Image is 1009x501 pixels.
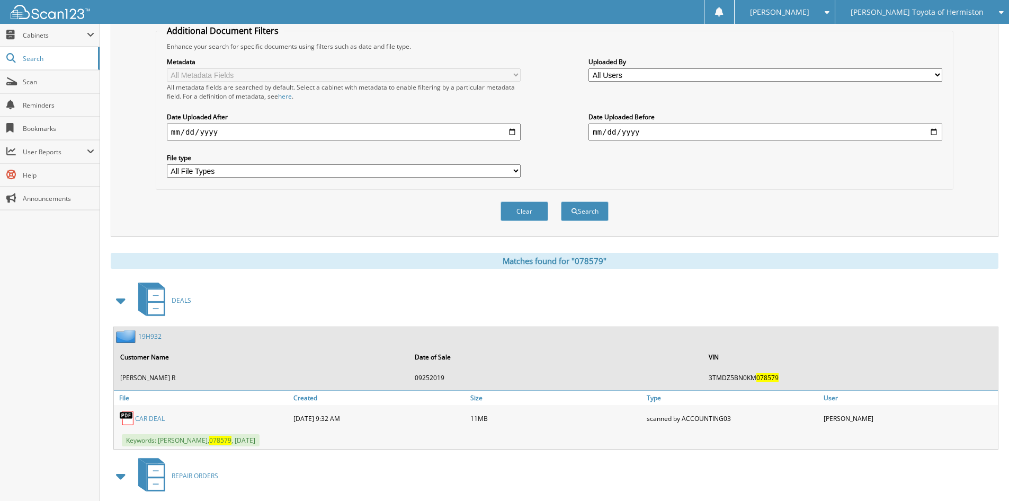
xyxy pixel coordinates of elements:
[501,201,548,221] button: Clear
[111,253,998,269] div: Matches found for "078579"
[468,391,645,405] a: Size
[23,171,94,180] span: Help
[167,57,521,66] label: Metadata
[409,369,703,386] td: 09252019
[821,408,998,429] div: [PERSON_NAME]
[116,330,138,343] img: folder2.png
[291,391,468,405] a: Created
[114,391,291,405] a: File
[821,391,998,405] a: User
[588,124,942,140] input: end
[172,471,218,480] span: REPAIR ORDERS
[23,147,87,156] span: User Reports
[588,57,942,66] label: Uploaded By
[167,124,521,140] input: start
[703,369,997,386] td: 3TMDZ5BN0KM
[132,455,218,497] a: REPAIR ORDERS
[167,153,521,162] label: File type
[167,112,521,121] label: Date Uploaded After
[23,124,94,133] span: Bookmarks
[135,414,165,423] a: CAR DEAL
[132,279,191,321] a: DEALS
[851,9,984,15] span: [PERSON_NAME] Toyota of Hermiston
[162,25,284,37] legend: Additional Document Filters
[162,42,948,51] div: Enhance your search for specific documents using filters such as date and file type.
[122,434,260,446] span: Keywords: [PERSON_NAME], , [DATE]
[23,77,94,86] span: Scan
[750,9,809,15] span: [PERSON_NAME]
[23,101,94,110] span: Reminders
[588,112,942,121] label: Date Uploaded Before
[409,346,703,368] th: Date of Sale
[561,201,609,221] button: Search
[23,54,93,63] span: Search
[291,408,468,429] div: [DATE] 9:32 AM
[115,346,408,368] th: Customer Name
[278,92,292,101] a: here
[23,194,94,203] span: Announcements
[167,83,521,101] div: All metadata fields are searched by default. Select a cabinet with metadata to enable filtering b...
[756,373,779,382] span: 078579
[703,346,997,368] th: VIN
[11,5,90,19] img: scan123-logo-white.svg
[209,436,231,445] span: 078579
[644,391,821,405] a: Type
[956,450,1009,501] iframe: Chat Widget
[115,369,408,386] td: [PERSON_NAME] R
[138,332,162,341] a: 19H932
[119,410,135,426] img: PDF.png
[468,408,645,429] div: 11MB
[23,31,87,40] span: Cabinets
[172,296,191,305] span: DEALS
[644,408,821,429] div: scanned by ACCOUNTING03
